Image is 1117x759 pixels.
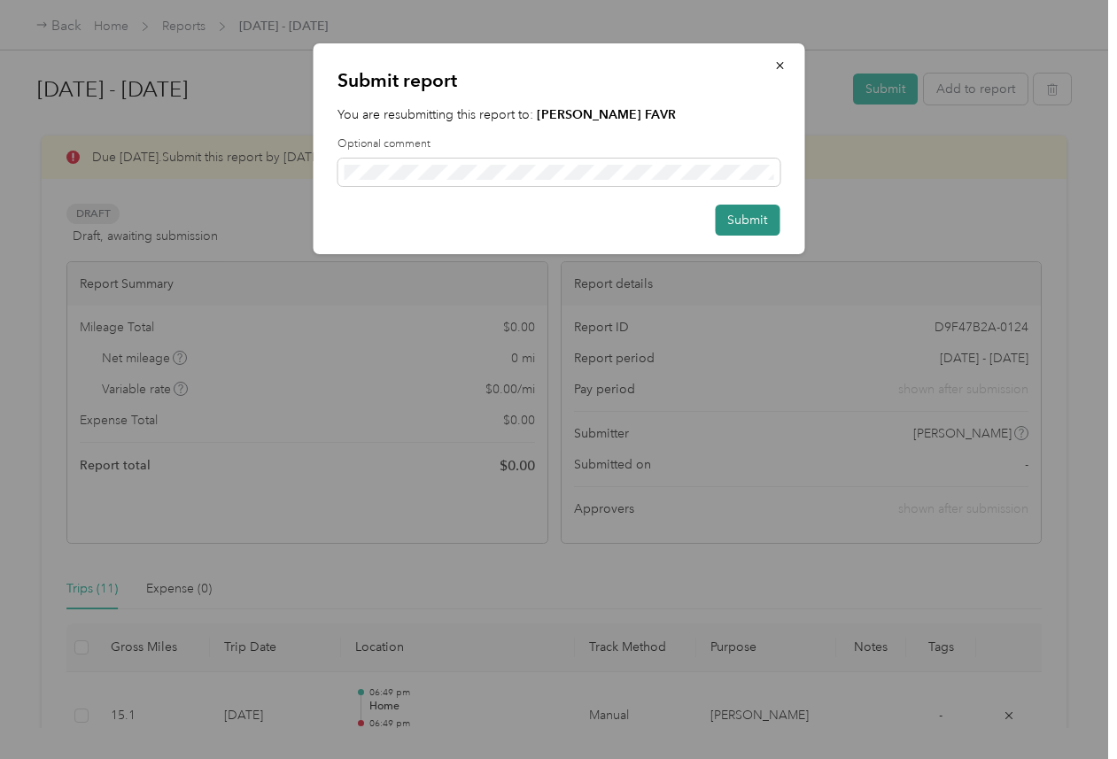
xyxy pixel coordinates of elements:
[337,68,780,93] p: Submit report
[537,107,676,122] strong: [PERSON_NAME] FAVR
[337,105,780,124] p: You are resubmitting this report to:
[337,136,780,152] label: Optional comment
[1018,660,1117,759] iframe: Everlance-gr Chat Button Frame
[715,205,780,236] button: Submit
